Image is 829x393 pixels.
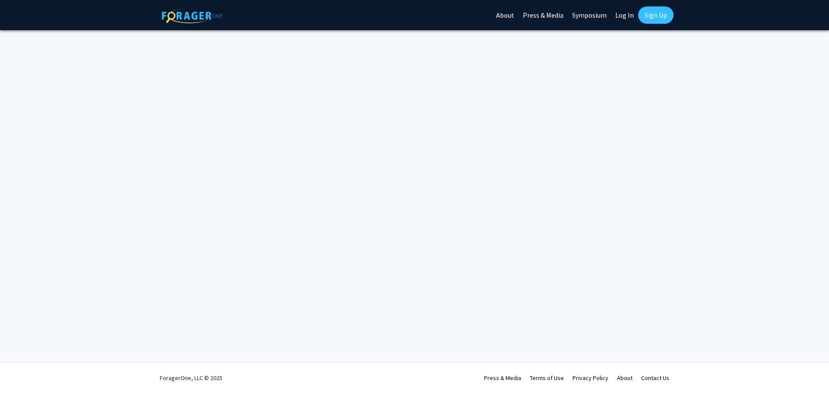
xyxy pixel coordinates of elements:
a: Contact Us [641,374,669,382]
a: Terms of Use [530,374,564,382]
a: Press & Media [484,374,521,382]
a: About [617,374,633,382]
div: ForagerOne, LLC © 2025 [160,363,222,393]
img: ForagerOne Logo [162,8,222,23]
a: Sign Up [638,6,674,24]
a: Privacy Policy [573,374,608,382]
